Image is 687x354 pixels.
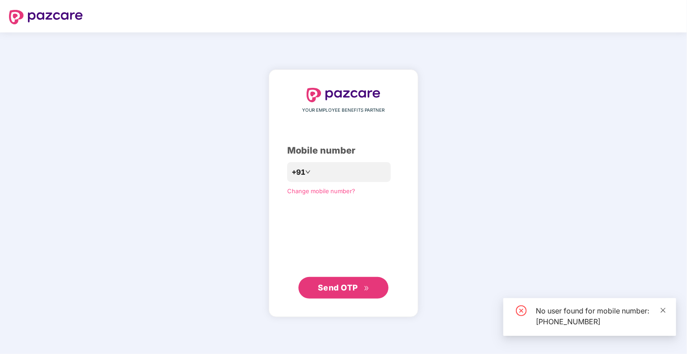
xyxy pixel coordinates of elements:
[305,169,311,175] span: down
[660,307,666,313] span: close
[318,283,358,292] span: Send OTP
[516,305,527,316] span: close-circle
[307,88,380,102] img: logo
[287,187,355,195] a: Change mobile number?
[9,10,83,24] img: logo
[292,167,305,178] span: +91
[364,286,370,291] span: double-right
[287,144,400,158] div: Mobile number
[303,107,385,114] span: YOUR EMPLOYEE BENEFITS PARTNER
[536,305,665,327] div: No user found for mobile number: [PHONE_NUMBER]
[298,277,389,299] button: Send OTPdouble-right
